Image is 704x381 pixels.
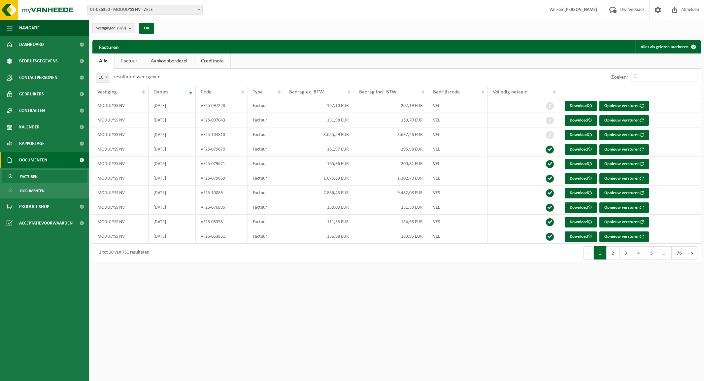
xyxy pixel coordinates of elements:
td: 7.836,43 EUR [284,186,354,200]
span: Vestiging [97,89,117,95]
td: [DATE] [149,127,196,142]
td: VF25-079671 [196,156,248,171]
td: MODULYSS NV [92,186,149,200]
span: Datum [153,89,168,95]
td: Factuur [248,229,284,244]
button: Opnieuw versturen [599,101,649,111]
a: Download [565,144,597,155]
button: Opnieuw versturen [599,130,649,140]
button: 5 [645,246,658,260]
td: [DATE] [149,142,196,156]
td: VEL [428,113,488,127]
td: Factuur [248,127,284,142]
td: 1.076,69 EUR [284,171,354,186]
span: Type [253,89,263,95]
a: Aankoopborderel [144,53,194,69]
a: Creditnota [194,53,230,69]
td: 181,50 EUR [354,200,428,215]
td: VF25-079669 [196,171,248,186]
span: Bedrijfscode [433,89,460,95]
span: Rapportage [19,135,45,152]
td: 9.482,08 EUR [354,186,428,200]
td: MODULYSS NV [92,229,149,244]
a: Alle [92,53,114,69]
td: Factuur [248,200,284,215]
td: [DATE] [149,113,196,127]
span: Vestigingen [96,23,126,33]
td: VEL [428,229,488,244]
count: (9/9) [117,26,126,30]
td: [DATE] [149,215,196,229]
button: Vestigingen(9/9) [92,23,135,33]
label: Zoeken: [611,75,628,80]
button: 3 [620,246,632,260]
td: Factuur [248,215,284,229]
td: VEL [428,98,488,113]
td: MODULYSS NV [92,215,149,229]
a: Download [565,173,597,184]
td: VEL [428,156,488,171]
span: 10 [96,73,110,82]
span: 01-086350 - MODULYSS NV - ZELE [87,5,202,15]
td: MODULYSS NV [92,127,149,142]
td: Factuur [248,113,284,127]
a: Download [565,217,597,227]
button: Opnieuw versturen [599,173,649,184]
button: Opnieuw versturen [599,217,649,227]
td: Factuur [248,171,284,186]
a: Download [565,115,597,126]
td: 1.302,79 EUR [354,171,428,186]
td: MODULYSS NV [92,156,149,171]
button: Opnieuw versturen [599,159,649,169]
span: Documenten [20,185,45,197]
td: MODULYSS NV [92,171,149,186]
td: 150,00 EUR [284,200,354,215]
td: MODULYSS NV [92,142,149,156]
label: resultaten weergeven [114,74,160,80]
span: Bedrag incl. BTW [359,89,396,95]
a: Documenten [2,184,87,197]
td: VES [428,215,488,229]
span: 10 [96,73,110,83]
span: Volledig betaald [493,89,527,95]
span: Bedrijfsgegevens [19,53,58,69]
span: 01-086350 - MODULYSS NV - ZELE [87,5,203,15]
span: Contactpersonen [19,69,57,86]
button: Opnieuw versturen [599,115,649,126]
a: Download [565,130,597,140]
td: VF25-10089 [196,186,248,200]
span: Navigatie [19,20,40,36]
a: Download [565,101,597,111]
td: MODULYSS NV [92,200,149,215]
td: VF25-063861 [196,229,248,244]
td: 3.697,26 EUR [354,127,428,142]
td: MODULYSS NV [92,98,149,113]
td: VF25-079670 [196,142,248,156]
button: OK [139,23,154,34]
span: Product Shop [19,198,49,215]
span: … [658,246,672,260]
td: [DATE] [149,156,196,171]
button: Alles als gelezen markeren [635,40,700,53]
button: Previous [583,246,594,260]
a: Factuur [115,53,144,69]
td: 195,98 EUR [354,142,428,156]
td: Factuur [248,98,284,113]
span: Gebruikers [19,86,44,102]
td: 134,98 EUR [354,215,428,229]
td: VF25-104810 [196,127,248,142]
button: Opnieuw versturen [599,144,649,155]
span: Code [201,89,212,95]
span: Contracten [19,102,45,119]
td: 159,70 EUR [354,113,428,127]
td: 3.055,59 EUR [284,127,354,142]
td: VF25-097223 [196,98,248,113]
td: [DATE] [149,229,196,244]
span: Documenten [19,152,47,168]
strong: [PERSON_NAME] [564,7,597,12]
td: 161,97 EUR [284,142,354,156]
span: Dashboard [19,36,44,53]
h2: Facturen [92,40,125,53]
td: [DATE] [149,171,196,186]
td: 189,95 EUR [354,229,428,244]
